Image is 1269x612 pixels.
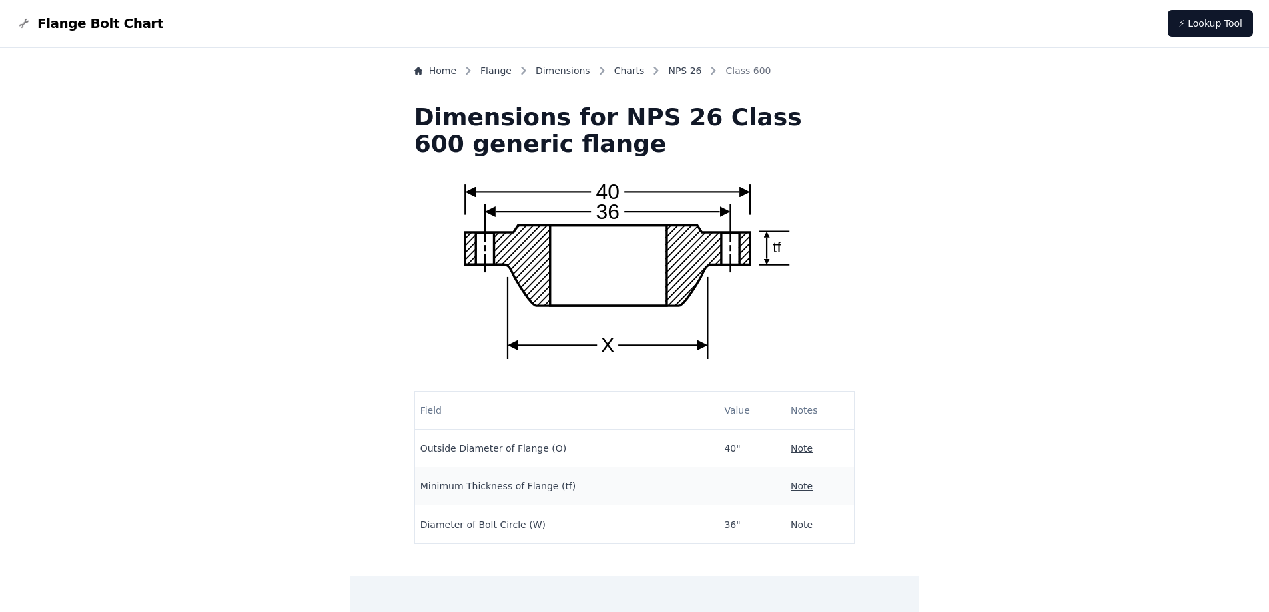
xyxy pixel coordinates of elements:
button: Note [791,479,813,493]
th: Field [415,392,719,430]
a: NPS 26 [668,64,701,77]
nav: Breadcrumb [414,64,855,83]
td: 36" [719,505,785,543]
button: Note [791,442,813,455]
a: Flange [480,64,512,77]
td: Outside Diameter of Flange (O) [415,430,719,467]
th: Notes [785,392,854,430]
a: Flange Bolt Chart LogoFlange Bolt Chart [16,14,163,33]
text: X [601,333,615,357]
a: Charts [614,64,645,77]
a: ⚡ Lookup Tool [1168,10,1253,37]
a: Dimensions [536,64,590,77]
span: Flange Bolt Chart [37,14,163,33]
button: Note [791,518,813,531]
td: Diameter of Bolt Circle (W) [415,505,719,543]
th: Value [719,392,785,430]
text: 40 [596,180,620,204]
td: 40" [719,430,785,467]
td: Minimum Thickness of Flange (tf) [415,467,719,505]
h1: Dimensions for NPS 26 Class 600 generic flange [414,104,855,157]
a: Home [414,64,456,77]
span: Class 600 [725,64,771,77]
text: 36 [596,200,620,224]
img: Flange Bolt Chart Logo [16,15,32,31]
text: tf [773,238,782,256]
